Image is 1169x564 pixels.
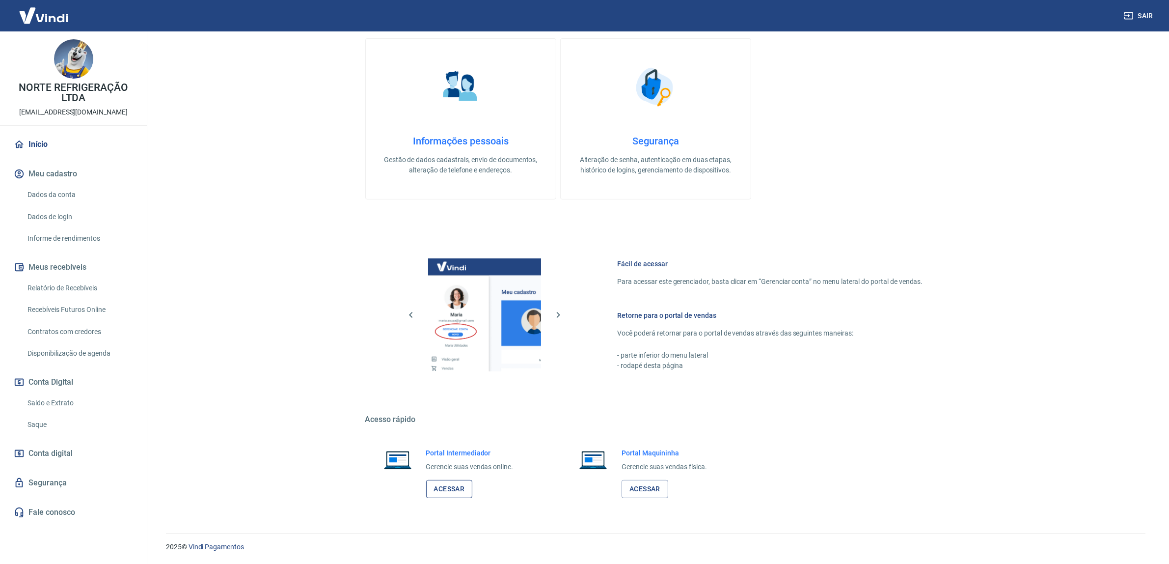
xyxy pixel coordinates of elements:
[12,134,135,155] a: Início
[618,310,923,320] h6: Retorne para o portal de vendas
[381,155,540,175] p: Gestão de dados cadastrais, envio de documentos, alteração de telefone e endereços.
[576,155,735,175] p: Alteração de senha, autenticação em duas etapas, histórico de logins, gerenciamento de dispositivos.
[426,448,514,458] h6: Portal Intermediador
[8,83,139,103] p: NORTE REFRIGERAÇÃO LTDA
[560,38,751,199] a: SegurançaSegurançaAlteração de senha, autenticação em duas etapas, histórico de logins, gerenciam...
[426,462,514,472] p: Gerencie suas vendas online.
[377,448,418,472] img: Imagem de um notebook aberto
[381,135,540,147] h4: Informações pessoais
[618,277,923,287] p: Para acessar este gerenciador, basta clicar em “Gerenciar conta” no menu lateral do portal de ven...
[436,62,485,112] img: Informações pessoais
[24,207,135,227] a: Dados de login
[24,415,135,435] a: Saque
[24,228,135,249] a: Informe de rendimentos
[365,38,556,199] a: Informações pessoaisInformações pessoaisGestão de dados cadastrais, envio de documentos, alteraçã...
[426,480,473,498] a: Acessar
[24,322,135,342] a: Contratos com credores
[1122,7,1157,25] button: Sair
[24,278,135,298] a: Relatório de Recebíveis
[365,415,947,424] h5: Acesso rápido
[618,328,923,338] p: Você poderá retornar para o portal de vendas através das seguintes maneiras:
[12,443,135,464] a: Conta digital
[24,393,135,413] a: Saldo e Extrato
[24,300,135,320] a: Recebíveis Futuros Online
[576,135,735,147] h4: Segurança
[19,107,128,117] p: [EMAIL_ADDRESS][DOMAIN_NAME]
[12,163,135,185] button: Meu cadastro
[622,480,668,498] a: Acessar
[12,502,135,523] a: Fale conosco
[24,185,135,205] a: Dados da conta
[618,361,923,371] p: - rodapé desta página
[572,448,614,472] img: Imagem de um notebook aberto
[618,350,923,361] p: - parte inferior do menu lateral
[12,0,76,30] img: Vindi
[622,462,707,472] p: Gerencie suas vendas física.
[12,256,135,278] button: Meus recebíveis
[622,448,707,458] h6: Portal Maquininha
[12,472,135,494] a: Segurança
[189,543,244,551] a: Vindi Pagamentos
[54,39,93,79] img: 09466627-ab6f-4242-b689-093f98525a57.jpeg
[28,447,73,460] span: Conta digital
[166,542,1145,552] p: 2025 ©
[618,259,923,269] h6: Fácil de acessar
[428,258,541,371] img: Imagem da dashboard mostrando o botão de gerenciar conta na sidebar no lado esquerdo
[12,371,135,393] button: Conta Digital
[631,62,680,112] img: Segurança
[24,343,135,364] a: Disponibilização de agenda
